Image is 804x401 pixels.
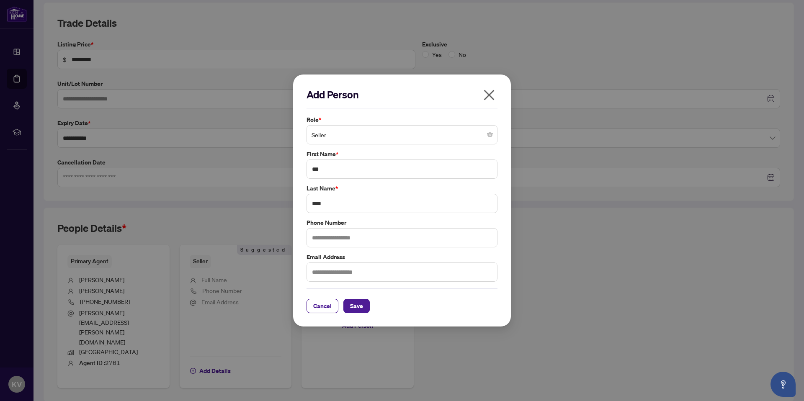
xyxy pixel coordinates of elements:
[307,88,497,101] h2: Add Person
[307,299,338,313] button: Cancel
[307,149,497,159] label: First Name
[307,252,497,262] label: Email Address
[307,218,497,227] label: Phone Number
[487,132,492,137] span: close-circle
[307,184,497,193] label: Last Name
[482,88,496,102] span: close
[343,299,370,313] button: Save
[307,115,497,124] label: Role
[350,299,363,313] span: Save
[770,372,796,397] button: Open asap
[312,127,492,143] span: Seller
[313,299,332,313] span: Cancel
